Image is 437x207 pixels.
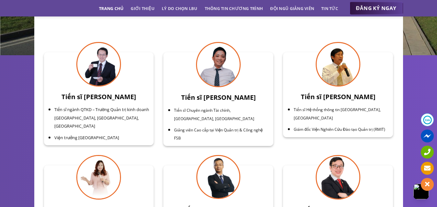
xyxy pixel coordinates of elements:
span: ĐĂNG KÝ NGAY [356,4,397,12]
span: Giám đốc Viện Nghiên Cứu Đào tạo Quản trị (RMIT) [294,127,385,132]
b: Tiến sĩ [PERSON_NAME] [61,92,136,101]
a: ĐĂNG KÝ NGAY [350,2,403,15]
span: Giảng viên Cao cấp tại Viện Quản trị & Công nghệ FSB [174,127,263,141]
span: Tiến sĩ Chuyên ngành Tài chính, [GEOGRAPHIC_DATA], [GEOGRAPHIC_DATA] [174,108,254,121]
a: Tin tức [321,3,338,14]
span: Tiến sĩ Hệ thống thông tin [GEOGRAPHIC_DATA], [GEOGRAPHIC_DATA] [294,107,381,121]
span: Tiến sĩ ngành QTKD – Trường Quản trị kinh doanh [GEOGRAPHIC_DATA], [GEOGRAPHIC_DATA], [GEOGRAPHIC... [54,107,149,129]
a: Lý do chọn LBU [162,3,198,14]
h3: Tiến sĩ [PERSON_NAME] [167,92,269,103]
a: Thông tin chương trình [205,3,263,14]
span: Viện trưởng [GEOGRAPHIC_DATA] [54,135,119,140]
a: Giới thiệu [131,3,155,14]
h3: Tiến sĩ [PERSON_NAME] [287,92,389,102]
a: Đội ngũ giảng viên [270,3,314,14]
a: Trang chủ [99,3,124,14]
